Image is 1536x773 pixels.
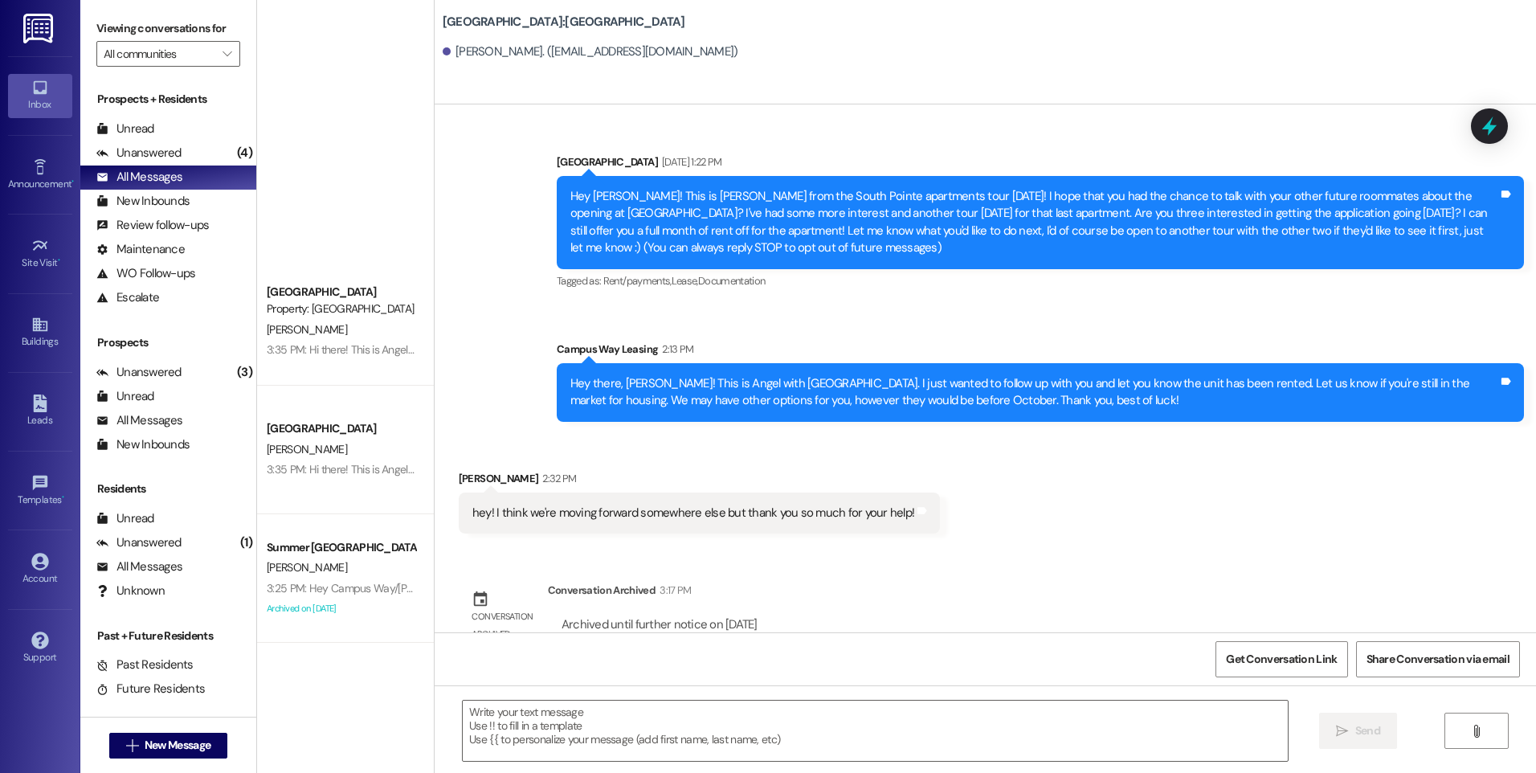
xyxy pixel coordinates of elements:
[560,616,759,633] div: Archived until further notice on [DATE]
[603,274,672,288] span: Rent/payments ,
[62,492,64,503] span: •
[557,269,1524,292] div: Tagged as:
[96,534,182,551] div: Unanswered
[80,628,256,644] div: Past + Future Residents
[1355,722,1380,739] span: Send
[267,581,1203,595] div: 3:25 PM: Hey Campus Way/[PERSON_NAME]! Sorry for just responding. Yeah, I ended up finding anothe...
[96,510,154,527] div: Unread
[23,14,56,43] img: ResiDesk Logo
[71,176,74,187] span: •
[672,274,698,288] span: Lease ,
[267,284,415,301] div: [GEOGRAPHIC_DATA]
[96,558,182,575] div: All Messages
[698,274,766,288] span: Documentation
[472,505,914,521] div: hey! I think we're moving forward somewhere else but thank you so much for your help!
[96,656,194,673] div: Past Residents
[472,608,534,643] div: Conversation archived
[236,530,256,555] div: (1)
[96,217,209,234] div: Review follow-ups
[267,322,347,337] span: [PERSON_NAME]
[557,153,1524,176] div: [GEOGRAPHIC_DATA]
[80,481,256,497] div: Residents
[656,582,691,599] div: 3:17 PM
[80,334,256,351] div: Prospects
[96,412,182,429] div: All Messages
[8,311,72,354] a: Buildings
[570,375,1498,410] div: Hey there, [PERSON_NAME]! This is Angel with [GEOGRAPHIC_DATA]. I just wanted to follow up with y...
[8,627,72,670] a: Support
[1356,641,1520,677] button: Share Conversation via email
[58,255,60,266] span: •
[267,539,415,556] div: Summer [GEOGRAPHIC_DATA]
[1366,651,1509,668] span: Share Conversation via email
[267,560,347,575] span: [PERSON_NAME]
[8,469,72,513] a: Templates •
[267,301,415,317] div: Property: [GEOGRAPHIC_DATA]
[658,153,722,170] div: [DATE] 1:22 PM
[96,169,182,186] div: All Messages
[96,265,195,282] div: WO Follow-ups
[1319,713,1397,749] button: Send
[658,341,693,358] div: 2:13 PM
[80,91,256,108] div: Prospects + Residents
[145,737,210,754] span: New Message
[96,681,205,697] div: Future Residents
[267,442,347,456] span: [PERSON_NAME]
[109,733,228,759] button: New Message
[126,739,138,752] i: 
[538,470,576,487] div: 2:32 PM
[233,141,256,166] div: (4)
[443,43,738,60] div: [PERSON_NAME]. ([EMAIL_ADDRESS][DOMAIN_NAME])
[1215,641,1347,677] button: Get Conversation Link
[570,188,1498,257] div: Hey [PERSON_NAME]! This is [PERSON_NAME] from the South Pointe apartments tour [DATE]! I hope tha...
[223,47,231,60] i: 
[96,16,240,41] label: Viewing conversations for
[1226,651,1337,668] span: Get Conversation Link
[96,583,165,599] div: Unknown
[8,232,72,276] a: Site Visit •
[548,582,656,599] div: Conversation Archived
[104,41,214,67] input: All communities
[8,548,72,591] a: Account
[96,289,159,306] div: Escalate
[96,436,190,453] div: New Inbounds
[1470,725,1482,738] i: 
[8,74,72,117] a: Inbox
[96,241,185,258] div: Maintenance
[96,121,154,137] div: Unread
[233,360,256,385] div: (3)
[96,364,182,381] div: Unanswered
[96,388,154,405] div: Unread
[96,193,190,210] div: New Inbounds
[443,14,685,31] b: [GEOGRAPHIC_DATA]: [GEOGRAPHIC_DATA]
[459,470,940,493] div: [PERSON_NAME]
[96,145,182,162] div: Unanswered
[265,599,417,619] div: Archived on [DATE]
[267,420,415,437] div: [GEOGRAPHIC_DATA]
[8,390,72,433] a: Leads
[1336,725,1348,738] i: 
[557,341,1524,363] div: Campus Way Leasing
